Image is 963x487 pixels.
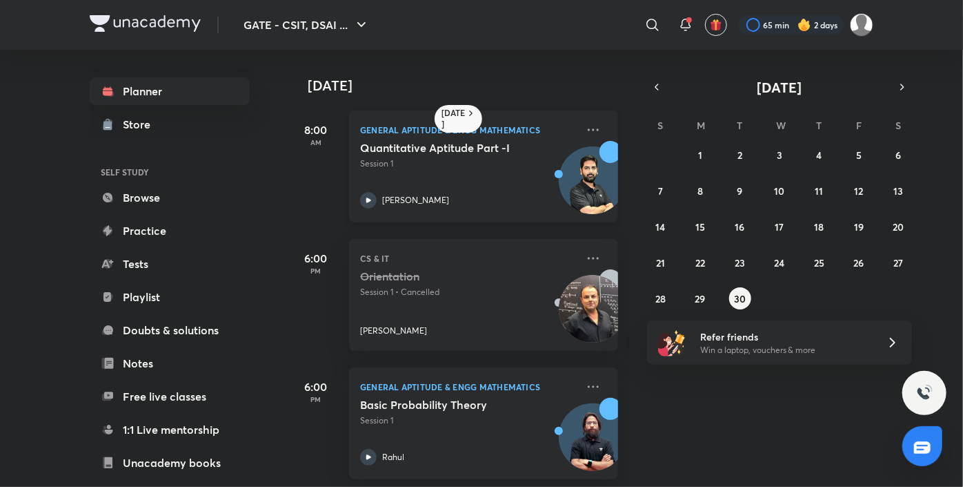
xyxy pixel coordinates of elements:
[734,292,746,305] abbr: September 30, 2025
[700,330,870,344] h6: Refer friends
[559,411,626,477] img: Avatar
[689,180,711,202] button: September 8, 2025
[856,149,862,162] abbr: September 5, 2025
[774,256,784,269] abbr: September 24, 2025
[729,180,751,202] button: September 9, 2025
[360,157,577,170] p: Session 1
[90,350,250,377] a: Notes
[695,220,705,233] abbr: September 15, 2025
[815,184,823,198] abbr: September 11, 2025
[768,144,791,166] button: September 3, 2025
[360,414,577,427] p: Session 1
[360,269,532,283] h5: Orientation
[848,144,870,166] button: September 5, 2025
[360,122,577,138] p: General Aptitude & Engg Mathematics
[656,220,666,233] abbr: September 14, 2025
[895,149,901,162] abbr: September 6, 2025
[288,267,344,275] p: PM
[90,111,250,138] a: Store
[90,217,250,245] a: Practice
[700,344,870,356] p: Win a laptop, vouchers & more
[893,256,903,269] abbr: September 27, 2025
[757,78,802,97] span: [DATE]
[774,184,784,198] abbr: September 10, 2025
[288,138,344,146] p: AM
[893,184,903,198] abbr: September 13, 2025
[689,144,711,166] button: September 1, 2025
[808,216,830,238] button: September 18, 2025
[729,144,751,166] button: September 2, 2025
[360,250,577,267] p: CS & IT
[288,379,344,395] h5: 6:00
[650,180,672,202] button: September 7, 2025
[729,287,751,309] button: September 30, 2025
[848,251,870,274] button: September 26, 2025
[441,108,466,130] h6: [DATE]
[737,149,742,162] abbr: September 2, 2025
[656,256,665,269] abbr: September 21, 2025
[382,451,404,464] p: Rahul
[768,180,791,202] button: September 10, 2025
[916,385,933,401] img: ttu
[360,325,427,337] p: [PERSON_NAME]
[808,180,830,202] button: September 11, 2025
[737,119,743,132] abbr: Tuesday
[776,119,786,132] abbr: Wednesday
[814,256,824,269] abbr: September 25, 2025
[705,14,727,36] button: avatar
[90,15,201,32] img: Company Logo
[893,220,904,233] abbr: September 20, 2025
[887,144,909,166] button: September 6, 2025
[90,449,250,477] a: Unacademy books
[853,256,864,269] abbr: September 26, 2025
[655,292,666,305] abbr: September 28, 2025
[777,149,782,162] abbr: September 3, 2025
[650,216,672,238] button: September 14, 2025
[887,251,909,274] button: September 27, 2025
[360,286,577,298] p: Session 1 • Cancelled
[729,251,751,274] button: September 23, 2025
[797,18,811,32] img: streak
[854,220,864,233] abbr: September 19, 2025
[90,160,250,184] h6: SELF STUDY
[288,250,344,267] h5: 6:00
[666,77,893,97] button: [DATE]
[848,180,870,202] button: September 12, 2025
[768,251,791,274] button: September 24, 2025
[697,184,703,198] abbr: September 8, 2025
[854,184,863,198] abbr: September 12, 2025
[808,251,830,274] button: September 25, 2025
[768,216,791,238] button: September 17, 2025
[382,194,449,207] p: [PERSON_NAME]
[90,383,250,410] a: Free live classes
[90,77,250,105] a: Planner
[816,119,822,132] abbr: Thursday
[288,122,344,138] h5: 8:00
[658,329,686,356] img: referral
[814,220,824,233] abbr: September 18, 2025
[90,250,250,278] a: Tests
[735,220,745,233] abbr: September 16, 2025
[90,316,250,344] a: Doubts & solutions
[775,220,784,233] abbr: September 17, 2025
[123,116,159,133] div: Store
[360,141,532,155] h5: Quantitative Aptitude Part -I
[698,149,702,162] abbr: September 1, 2025
[360,379,577,395] p: General Aptitude & Engg Mathematics
[658,119,664,132] abbr: Sunday
[887,180,909,202] button: September 13, 2025
[559,154,626,220] img: Avatar
[697,119,705,132] abbr: Monday
[308,77,632,94] h4: [DATE]
[90,15,201,35] a: Company Logo
[848,216,870,238] button: September 19, 2025
[689,287,711,309] button: September 29, 2025
[288,395,344,403] p: PM
[895,119,901,132] abbr: Saturday
[360,398,532,412] h5: Basic Probability Theory
[695,256,705,269] abbr: September 22, 2025
[650,251,672,274] button: September 21, 2025
[808,144,830,166] button: September 4, 2025
[729,216,751,238] button: September 16, 2025
[737,184,743,198] abbr: September 9, 2025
